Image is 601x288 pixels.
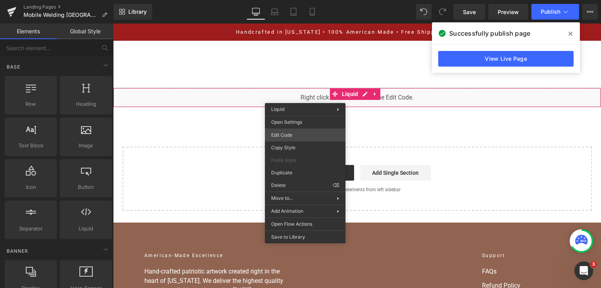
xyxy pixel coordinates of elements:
[333,182,339,189] span: ⌫
[128,8,147,15] span: Library
[449,29,530,38] span: Successfully publish page
[438,51,574,67] a: View Live Page
[6,247,29,255] span: Banner
[271,234,339,241] span: Save to Library
[271,119,339,126] span: Open Settings
[23,4,113,10] a: Landing Pages
[7,100,54,108] span: Row
[227,65,247,76] span: Liquid
[57,24,113,39] a: Global Style
[171,141,241,157] a: Explore Blocks
[582,4,598,20] button: More
[574,261,593,280] iframe: Intercom live chat
[541,9,560,15] span: Publish
[271,132,339,139] span: Edit Code
[303,4,322,20] a: Mobile
[62,141,110,150] span: Image
[271,144,339,151] span: Copy Style
[7,141,54,150] span: Text Block
[247,141,318,157] a: Add Single Section
[247,4,265,20] a: Desktop
[113,4,152,20] a: New Library
[271,208,337,215] span: Add Animation
[62,100,110,108] span: Heading
[271,169,339,176] span: Duplicate
[531,4,579,20] button: Publish
[123,5,365,11] a: Handcrafted in [US_STATE] • 100% American Made • Free Shipping Over $100
[271,182,333,189] span: Delete
[590,261,597,268] span: 3
[463,8,476,16] span: Save
[265,4,284,20] a: Laptop
[369,243,457,253] a: FAQs
[31,228,180,235] h2: American-Made Excellence
[62,183,110,191] span: Button
[6,63,21,71] span: Base
[22,163,466,169] p: or Drag & Drop elements from left sidebar
[271,157,339,164] span: Paste Style
[23,12,99,18] span: Mobile Welding [GEOGRAPHIC_DATA]
[271,221,339,228] span: Open Flow Actions
[369,257,457,267] a: Refund Policy
[7,225,54,233] span: Separator
[62,225,110,233] span: Liquid
[7,183,54,191] span: Icon
[416,4,432,20] button: Undo
[271,195,337,202] span: Move to...
[498,8,519,16] span: Preview
[257,65,268,76] a: Expand / Collapse
[369,228,457,235] h2: Support
[435,4,450,20] button: Redo
[284,4,303,20] a: Tablet
[271,106,284,112] span: Liquid
[31,243,180,272] p: Hand-crafted patriotic artwork created right in the heart of [US_STATE]. We deliver the highest q...
[488,4,528,20] a: Preview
